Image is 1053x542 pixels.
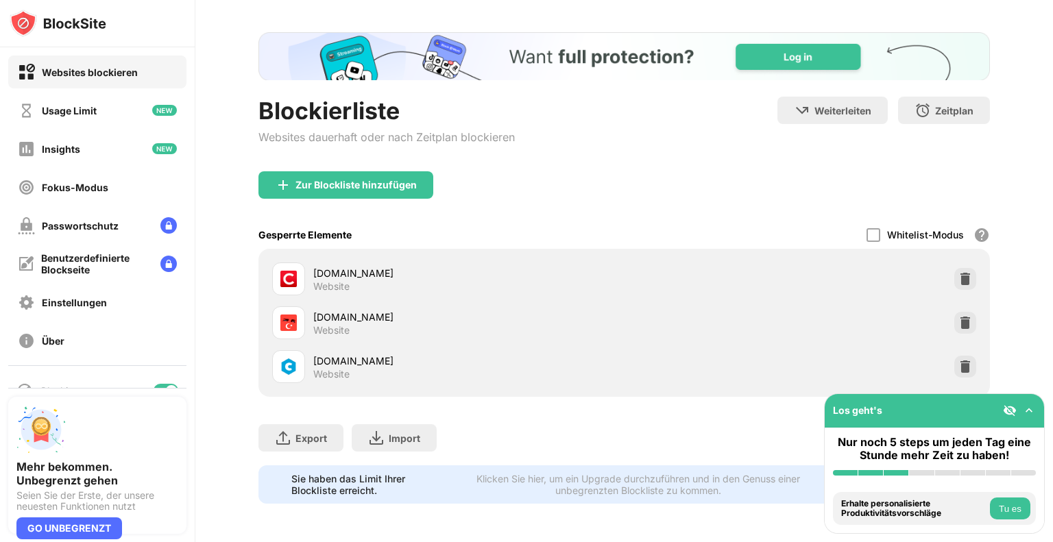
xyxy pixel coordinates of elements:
iframe: Banner [258,32,990,80]
div: Whitelist-Modus [887,229,964,241]
img: new-icon.svg [152,105,177,116]
img: favicons [280,358,297,375]
img: favicons [280,271,297,287]
img: lock-menu.svg [160,256,177,272]
div: GO UNBEGRENZT [16,517,122,539]
div: Weiterleiten [814,105,871,116]
div: Websites blockieren [42,66,138,78]
img: customize-block-page-off.svg [18,256,34,272]
img: new-icon.svg [152,143,177,154]
div: Blockierliste [258,97,515,125]
div: Seien Sie der Erste, der unsere neuesten Funktionen nutzt [16,490,178,512]
div: Zeitplan [935,105,973,116]
div: Website [313,368,350,380]
img: lock-menu.svg [160,217,177,234]
div: Usage Limit [42,105,97,116]
div: Zur Blockliste hinzufügen [295,180,417,190]
img: about-off.svg [18,332,35,349]
div: Nur noch 5 steps um jeden Tag eine Stunde mehr Zeit zu haben! [833,436,1036,462]
div: Export [295,432,327,444]
img: time-usage-off.svg [18,102,35,119]
img: push-unlimited.svg [16,405,66,454]
div: Passwortschutz [42,220,119,232]
img: block-on.svg [18,64,35,81]
div: [DOMAIN_NAME] [313,310,624,324]
div: Blockieren von [41,385,107,397]
img: omni-setup-toggle.svg [1022,404,1036,417]
img: settings-off.svg [18,294,35,311]
img: blocking-icon.svg [16,382,33,399]
div: Einstellungen [42,297,107,308]
div: Fokus-Modus [42,182,108,193]
div: Import [389,432,420,444]
div: [DOMAIN_NAME] [313,266,624,280]
div: Erhalte personalisierte Produktivitätsvorschläge [841,499,987,519]
img: focus-off.svg [18,179,35,196]
img: eye-not-visible.svg [1003,404,1017,417]
div: Gesperrte Elemente [258,229,352,241]
div: Los geht's [833,404,882,416]
div: [DOMAIN_NAME] [313,354,624,368]
img: logo-blocksite.svg [10,10,106,37]
div: Klicken Sie hier, um ein Upgrade durchzuführen und in den Genuss einer unbegrenzten Blockliste zu... [452,473,824,496]
div: Benutzerdefinierte Blockseite [41,252,149,275]
div: Über [42,335,64,347]
div: Website [313,324,350,336]
div: Websites dauerhaft oder nach Zeitplan blockieren [258,130,515,144]
div: Website [313,280,350,293]
button: Tu es [990,497,1030,519]
img: insights-off.svg [18,140,35,158]
div: Sie haben das Limit Ihrer Blockliste erreicht. [291,473,444,496]
img: favicons [280,315,297,331]
div: Insights [42,143,80,155]
div: Mehr bekommen. Unbegrenzt gehen [16,460,178,487]
img: password-protection-off.svg [18,217,35,234]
